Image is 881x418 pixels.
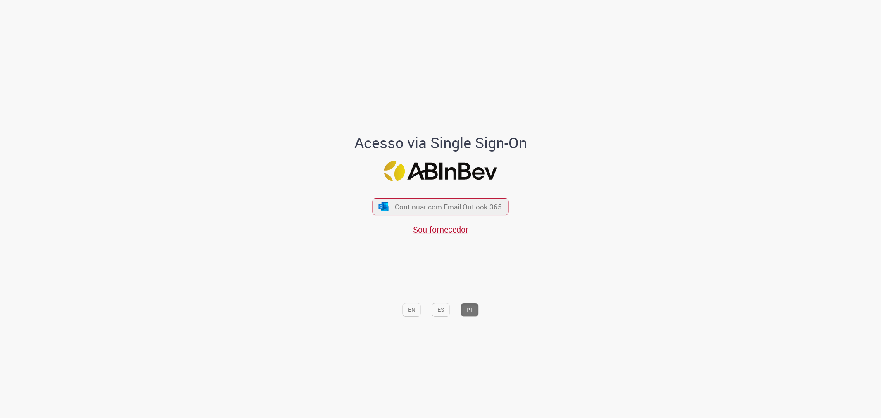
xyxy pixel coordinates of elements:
span: Continuar com Email Outlook 365 [395,202,502,211]
button: EN [403,303,421,317]
button: ES [432,303,450,317]
img: ícone Azure/Microsoft 360 [378,202,389,211]
button: PT [461,303,479,317]
h1: Acesso via Single Sign-On [326,135,555,151]
a: Sou fornecedor [413,224,468,235]
img: Logo ABInBev [384,161,497,181]
button: ícone Azure/Microsoft 360 Continuar com Email Outlook 365 [373,198,509,215]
